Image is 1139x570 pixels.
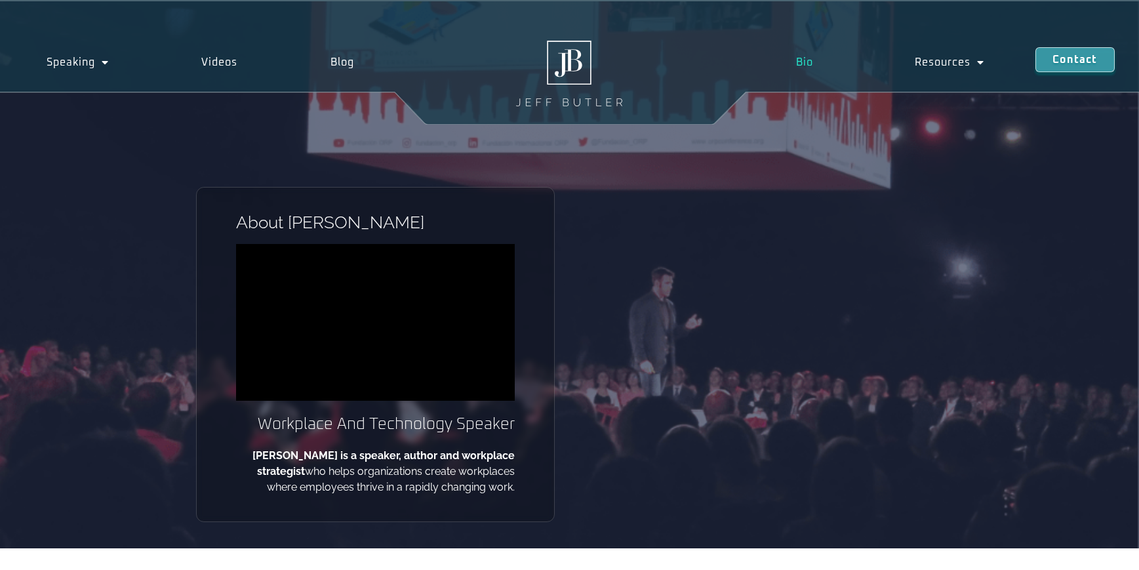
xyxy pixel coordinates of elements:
[1052,54,1097,65] span: Contact
[745,47,864,77] a: Bio
[284,47,401,77] a: Blog
[236,448,515,495] p: who helps organizations create workplaces where employees thrive in a rapidly changing work.
[236,214,515,231] h1: About [PERSON_NAME]
[1035,47,1114,72] a: Contact
[745,47,1035,77] nav: Menu
[864,47,1035,77] a: Resources
[252,449,515,478] b: [PERSON_NAME] is a speaker, author and workplace strategist
[236,244,515,401] iframe: vimeo Video Player
[155,47,285,77] a: Videos
[236,414,515,435] h2: Workplace And Technology Speaker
